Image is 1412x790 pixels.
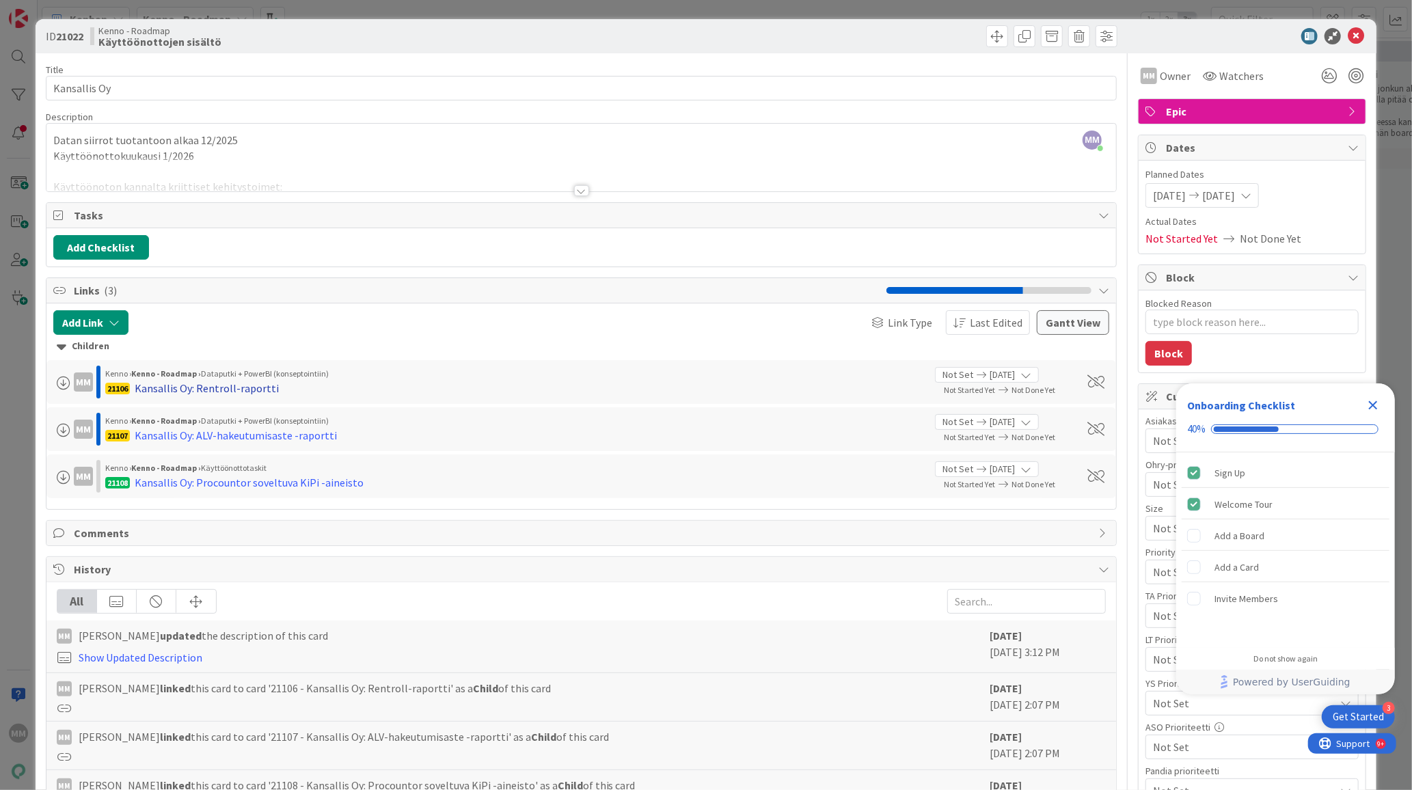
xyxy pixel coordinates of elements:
[105,430,130,441] div: 21107
[1214,496,1273,513] div: Welcome Tour
[1214,590,1278,607] div: Invite Members
[942,462,973,476] span: Not Set
[990,415,1015,429] span: [DATE]
[1145,297,1212,310] label: Blocked Reason
[1253,653,1318,664] div: Do not show again
[201,463,267,473] span: Käyttöönottotaskit
[105,383,130,394] div: 21106
[1182,584,1389,614] div: Invite Members is incomplete.
[990,629,1022,642] b: [DATE]
[201,368,329,379] span: Dataputki + PowerBI (konseptointiin)
[990,462,1015,476] span: [DATE]
[1176,670,1395,694] div: Footer
[1012,479,1055,489] span: Not Done Yet
[46,111,93,123] span: Description
[1240,230,1301,247] span: Not Done Yet
[135,380,279,396] div: Kansallis Oy: Rentroll-raportti
[105,368,131,379] span: Kenno ›
[1145,635,1359,644] div: LT Prioriteetti
[1153,562,1328,582] span: Not Set
[79,728,609,745] span: [PERSON_NAME] this card to card '21107 - Kansallis Oy: ALV-hakeutumisaste -raportti' as a of this...
[57,629,72,644] div: MM
[53,148,1110,164] p: Käyttöönottokuukausi 1/2026
[57,681,72,696] div: MM
[1166,388,1341,405] span: Custom Fields
[1214,528,1264,544] div: Add a Board
[69,5,76,16] div: 9+
[46,28,83,44] span: ID
[1083,131,1102,150] span: MM
[944,432,995,442] span: Not Started Yet
[1166,269,1341,286] span: Block
[531,730,556,744] b: Child
[1145,215,1359,229] span: Actual Dates
[1176,383,1395,694] div: Checklist Container
[990,681,1022,695] b: [DATE]
[1153,606,1328,625] span: Not Set
[1153,187,1186,204] span: [DATE]
[53,235,149,260] button: Add Checklist
[57,730,72,745] div: MM
[1202,187,1235,204] span: [DATE]
[29,2,62,18] span: Support
[79,680,551,696] span: [PERSON_NAME] this card to card '21106 - Kansallis Oy: Rentroll-raportti' as a of this card
[1219,68,1264,84] span: Watchers
[1145,460,1359,469] div: Ohry-prio
[1153,650,1328,669] span: Not Set
[1333,710,1384,724] div: Get Started
[57,590,97,613] div: All
[53,310,128,335] button: Add Link
[1166,103,1341,120] span: Epic
[1187,397,1295,413] div: Onboarding Checklist
[135,427,337,444] div: Kansallis Oy: ALV-hakeutumisaste -raportti
[1383,702,1395,714] div: 3
[105,477,130,489] div: 21108
[990,730,1022,744] b: [DATE]
[990,627,1106,666] div: [DATE] 3:12 PM
[105,463,131,473] span: Kenno ›
[53,133,1110,148] p: Datan siirrot tuotantoon alkaa 12/2025
[888,314,932,331] span: Link Type
[1145,416,1359,426] div: Asiakas
[946,310,1030,335] button: Last Edited
[1012,432,1055,442] span: Not Done Yet
[970,314,1022,331] span: Last Edited
[98,36,221,47] b: Käyttöönottojen sisältö
[990,368,1015,382] span: [DATE]
[1145,766,1359,776] div: Pandia prioriteetti
[1214,465,1245,481] div: Sign Up
[1153,475,1328,494] span: Not Set
[990,680,1106,714] div: [DATE] 2:07 PM
[1176,452,1395,644] div: Checklist items
[1145,722,1359,732] div: ASO Prioriteetti
[1153,694,1328,713] span: Not Set
[74,467,93,486] div: MM
[74,282,880,299] span: Links
[942,415,973,429] span: Not Set
[105,416,131,426] span: Kenno ›
[1166,139,1341,156] span: Dates
[1153,519,1328,538] span: Not Set
[1182,521,1389,551] div: Add a Board is incomplete.
[473,681,498,695] b: Child
[1145,341,1192,366] button: Block
[98,25,221,36] span: Kenno - Roadmap
[104,284,117,297] span: ( 3 )
[135,474,364,491] div: Kansallis Oy: Procountor soveltuva KiPi -aineisto
[1145,679,1359,688] div: YS Prioriteetti
[1233,674,1350,690] span: Powered by UserGuiding
[56,29,83,43] b: 21022
[1160,68,1191,84] span: Owner
[79,627,328,644] span: [PERSON_NAME] the description of this card
[46,64,64,76] label: Title
[990,728,1106,763] div: [DATE] 2:07 PM
[1153,433,1335,449] span: Not Set
[1182,489,1389,519] div: Welcome Tour is complete.
[160,730,191,744] b: linked
[131,463,201,473] b: Kenno - Roadmap ›
[1187,423,1384,435] div: Checklist progress: 40%
[201,416,329,426] span: Dataputki + PowerBI (konseptointiin)
[74,372,93,392] div: MM
[74,561,1092,577] span: History
[160,681,191,695] b: linked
